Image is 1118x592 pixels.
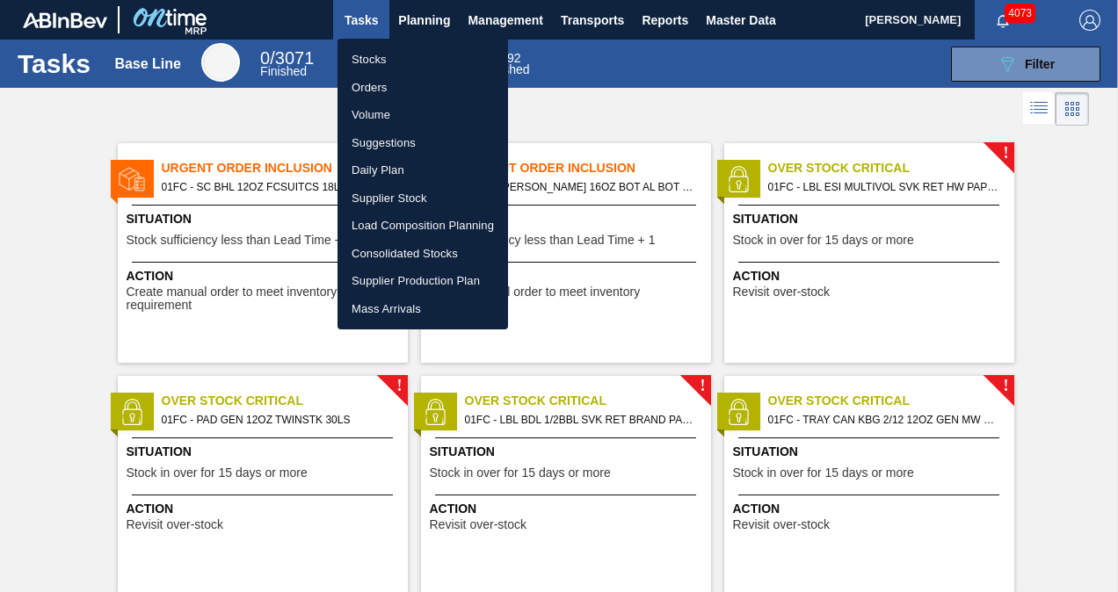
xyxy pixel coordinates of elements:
a: Stocks [338,46,508,74]
a: Volume [338,101,508,129]
a: Consolidated Stocks [338,240,508,268]
a: Suggestions [338,129,508,157]
a: Load Composition Planning [338,212,508,240]
a: Mass Arrivals [338,295,508,323]
a: Supplier Stock [338,184,508,213]
a: Daily Plan [338,156,508,184]
a: Orders [338,74,508,102]
a: Supplier Production Plan [338,267,508,295]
